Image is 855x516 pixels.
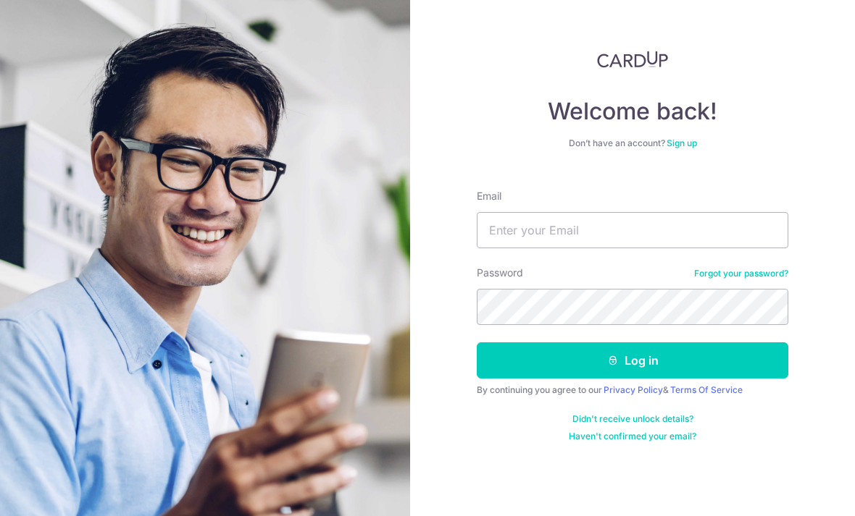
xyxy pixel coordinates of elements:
[477,138,788,149] div: Don’t have an account?
[477,342,788,378] button: Log in
[477,212,788,248] input: Enter your Email
[569,431,696,442] a: Haven't confirmed your email?
[604,384,663,395] a: Privacy Policy
[477,266,523,280] label: Password
[597,51,668,68] img: CardUp Logo
[477,189,501,203] label: Email
[694,268,788,279] a: Forgot your password?
[667,138,697,148] a: Sign up
[670,384,743,395] a: Terms Of Service
[477,384,788,396] div: By continuing you agree to our &
[477,97,788,126] h4: Welcome back!
[572,413,693,425] a: Didn't receive unlock details?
